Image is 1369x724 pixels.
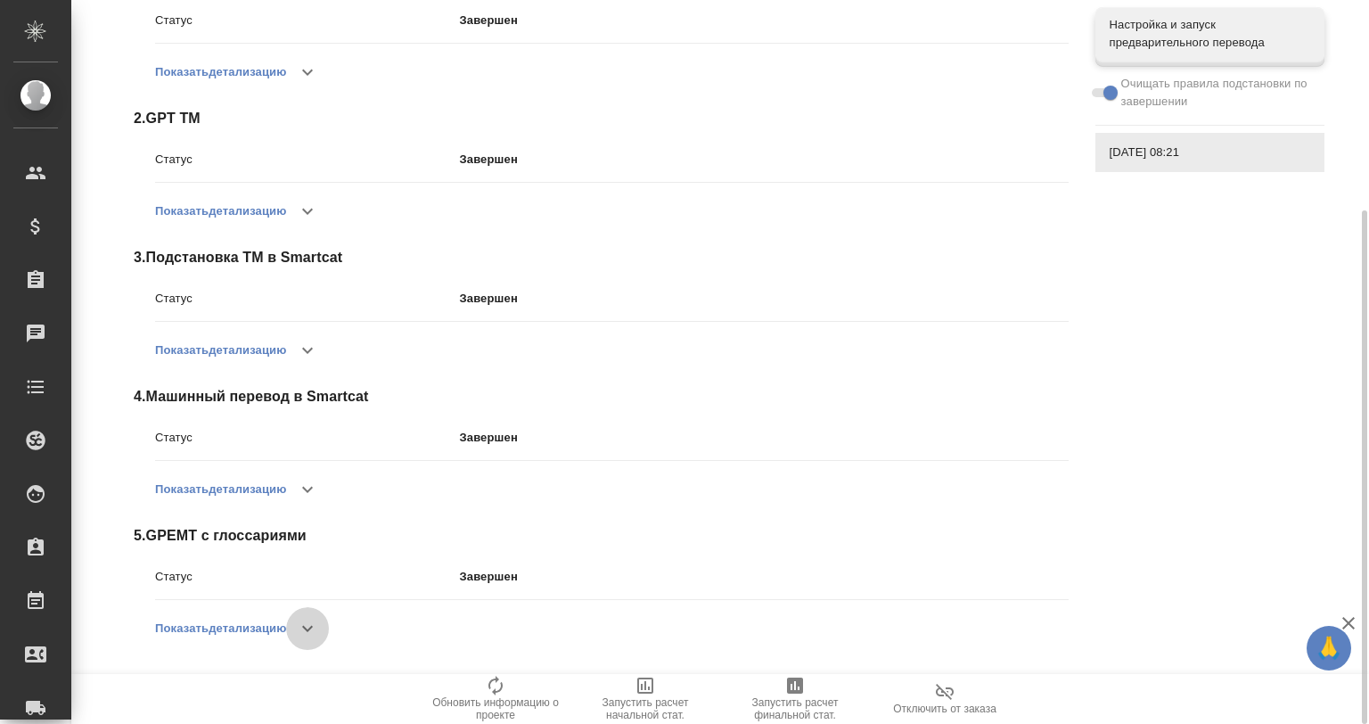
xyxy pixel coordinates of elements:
div: [DATE] 08:21 [1095,133,1324,172]
p: Завершен [460,12,1069,29]
button: 🙏 [1307,626,1351,671]
p: Статус [155,290,460,308]
span: Отключить от заказа [893,703,996,715]
button: Запустить расчет финальной стат. [720,674,870,724]
p: Завершен [460,429,1069,447]
span: Запустить расчет финальной стат. [731,696,859,721]
span: 🙏 [1314,629,1344,667]
button: Показатьдетализацию [155,329,286,372]
button: Показатьдетализацию [155,607,286,650]
button: Показатьдетализацию [155,190,286,233]
div: Настройка и запуск предварительного перевода [1095,7,1324,61]
p: Завершен [460,290,1069,308]
p: Статус [155,429,460,447]
button: Обновить информацию о проекте [421,674,570,724]
button: Отключить от заказа [870,674,1020,724]
span: Запустить расчет начальной стат. [581,696,709,721]
p: Статус [155,151,460,169]
p: Статус [155,12,460,29]
p: Завершен [460,151,1069,169]
span: Обновить информацию о проекте [431,696,560,721]
button: Запустить расчет начальной стат. [570,674,720,724]
button: Показатьдетализацию [155,468,286,511]
p: Завершен [460,568,1069,586]
span: 5 . GPEMT с глоссариями [134,525,1069,547]
span: 4 . Машинный перевод в Smartcat [134,386,1069,407]
p: Статус [155,568,460,586]
span: Очищать правила подстановки по завершении [1121,75,1311,111]
span: Настройка и запуск предварительного перевода [1110,16,1310,52]
span: 3 . Подстановка ТМ в Smartcat [134,247,1069,268]
button: Показатьдетализацию [155,51,286,94]
span: 2 . GPT TM [134,108,1069,129]
span: [DATE] 08:21 [1110,144,1310,161]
